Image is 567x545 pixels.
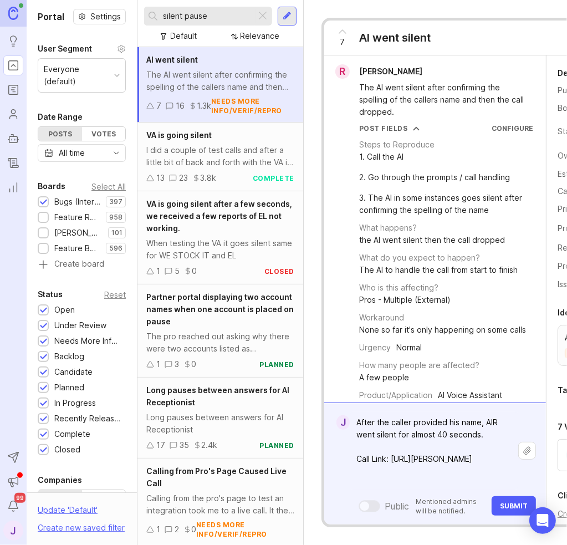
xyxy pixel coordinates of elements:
div: 5 [175,265,180,277]
div: 1. Call the AI [359,151,533,163]
div: Create new saved filter [38,522,125,534]
span: [PERSON_NAME] [359,67,422,76]
div: Votes [82,127,126,141]
p: 397 [109,197,122,206]
div: Complete [54,428,90,440]
a: Portal [3,55,23,75]
div: Select All [91,184,126,190]
div: Reset [104,292,126,298]
div: R [335,64,350,79]
button: Notifications [3,496,23,516]
div: Closed [54,444,80,456]
div: 0 [191,358,196,370]
button: Submit [492,496,536,516]
div: None so far it's only happening on some calls [359,324,526,336]
div: Under Review [54,319,106,332]
a: Autopilot [3,129,23,149]
div: Long pauses between answers for AI Receptionist [146,411,294,436]
svg: toggle icon [108,149,125,157]
span: VA is going silent after a few seconds, we received a few reports of EL not working. [146,199,292,233]
button: Settings [73,9,126,24]
div: [PERSON_NAME] (Public) [54,227,103,239]
div: Public [385,500,409,513]
div: A few people [359,371,409,384]
div: 2. Go through the prompts / call handling [359,171,533,184]
div: The AI went silent after confirming the spelling of the callers name and then the call dropped. [359,82,524,118]
div: Planned [54,381,84,394]
div: Companies [38,473,82,487]
button: Send to Autopilot [3,447,23,467]
a: Changelog [3,153,23,173]
div: complete [253,174,294,183]
div: 7 [156,100,161,112]
span: 99 [14,493,25,503]
div: Date Range [38,110,83,124]
div: 17 [156,439,165,451]
textarea: After the caller provided his name, AIR went silent for almost 40 seconds. Call Link: [URL][PERSO... [350,412,518,490]
div: Relevance [241,30,280,42]
span: Long pauses between answers for AI Receptionist [146,385,289,407]
div: 3.8k [200,172,216,184]
div: I did a couple of test calls and after a little bit of back and forth with the VA it goes complet... [146,144,294,169]
label: By account owner [82,490,126,521]
div: Calling from the pro's page to test an integration took me to a live call. It then switched me to... [146,492,294,517]
div: Pros - Multiple (External) [359,294,451,306]
button: Post Fields [359,124,420,133]
a: Roadmaps [3,80,23,100]
div: In Progress [54,397,96,409]
button: J [3,521,23,541]
span: VA is going silent [146,130,212,140]
div: Backlog [54,350,84,363]
div: Needs More Info/verif/repro [54,335,120,347]
a: Partner portal displaying two account names when one account is placed on pauseThe pro reached ou... [137,284,303,378]
a: Ideas [3,31,23,51]
div: 2.4k [201,439,217,451]
a: AI went silentThe AI went silent after confirming the spelling of the callers name and then the c... [137,47,303,123]
div: When testing the VA it goes silent same for WE STOCK IT and EL [146,237,294,262]
div: 0 [191,523,196,536]
div: 3. The AI in some instances goes silent after confirming the spelling of the name [359,192,533,216]
div: Steps to Reproduce [359,139,435,151]
span: AI went silent [146,55,198,64]
div: The pro reached out asking why there were two accounts listed as [PERSON_NAME] Law Firm, P.C. (CI... [146,330,294,355]
div: 1 [156,523,160,536]
div: Urgency [359,342,391,354]
a: Users [3,104,23,124]
label: By name [38,490,82,521]
div: Posts [38,127,82,141]
div: 13 [156,172,165,184]
div: needs more info/verif/repro [211,96,294,115]
div: Feature Board Sandbox [DATE] [54,242,100,254]
div: 3 [175,358,179,370]
span: Submit [500,502,528,510]
h1: Portal [38,10,64,23]
button: Announcements [3,472,23,492]
span: Partner portal displaying two account names when one account is placed on pause [146,292,294,326]
span: 7 [340,36,345,48]
div: 0 [192,265,197,277]
div: Boards [38,180,65,193]
div: J [336,415,350,430]
div: AI went silent [359,30,431,45]
span: Calling from Pro's Page Caused Live Call [146,466,287,488]
a: Reporting [3,177,23,197]
div: Open Intercom Messenger [529,507,556,534]
button: Upload file [518,442,536,460]
div: Workaround [359,312,404,324]
div: Update ' Default ' [38,504,98,522]
a: Create board [38,260,126,270]
a: VA is going silentI did a couple of test calls and after a little bit of back and forth with the ... [137,123,303,191]
div: 2 [175,523,179,536]
div: Who is this affecting? [359,282,438,294]
div: planned [260,441,295,450]
div: What do you expect to happen? [359,252,480,264]
p: 958 [109,213,122,222]
div: 1 [156,358,160,370]
div: Recently Released [54,412,120,425]
div: The AI went silent after confirming the spelling of the callers name and then the call dropped. [146,69,294,93]
div: the AI went silent then the call dropped [359,234,505,246]
div: Bugs (Internal) [54,196,100,208]
div: Open [54,304,75,316]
